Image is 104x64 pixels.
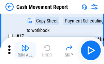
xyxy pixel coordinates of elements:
[18,53,33,57] div: Run All
[90,3,99,11] img: Settings menu
[21,44,29,52] img: Run All
[27,28,49,33] div: to workbook
[35,17,59,25] div: Copy Sheet
[16,4,68,10] div: Cash Movement Report
[65,53,73,57] div: Skip
[5,3,14,11] img: Back
[81,4,87,10] img: Support
[16,33,24,39] span: # 17
[14,42,36,59] button: Run All
[58,42,80,59] button: Skip
[65,44,73,52] img: Skip
[85,45,96,56] img: Main button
